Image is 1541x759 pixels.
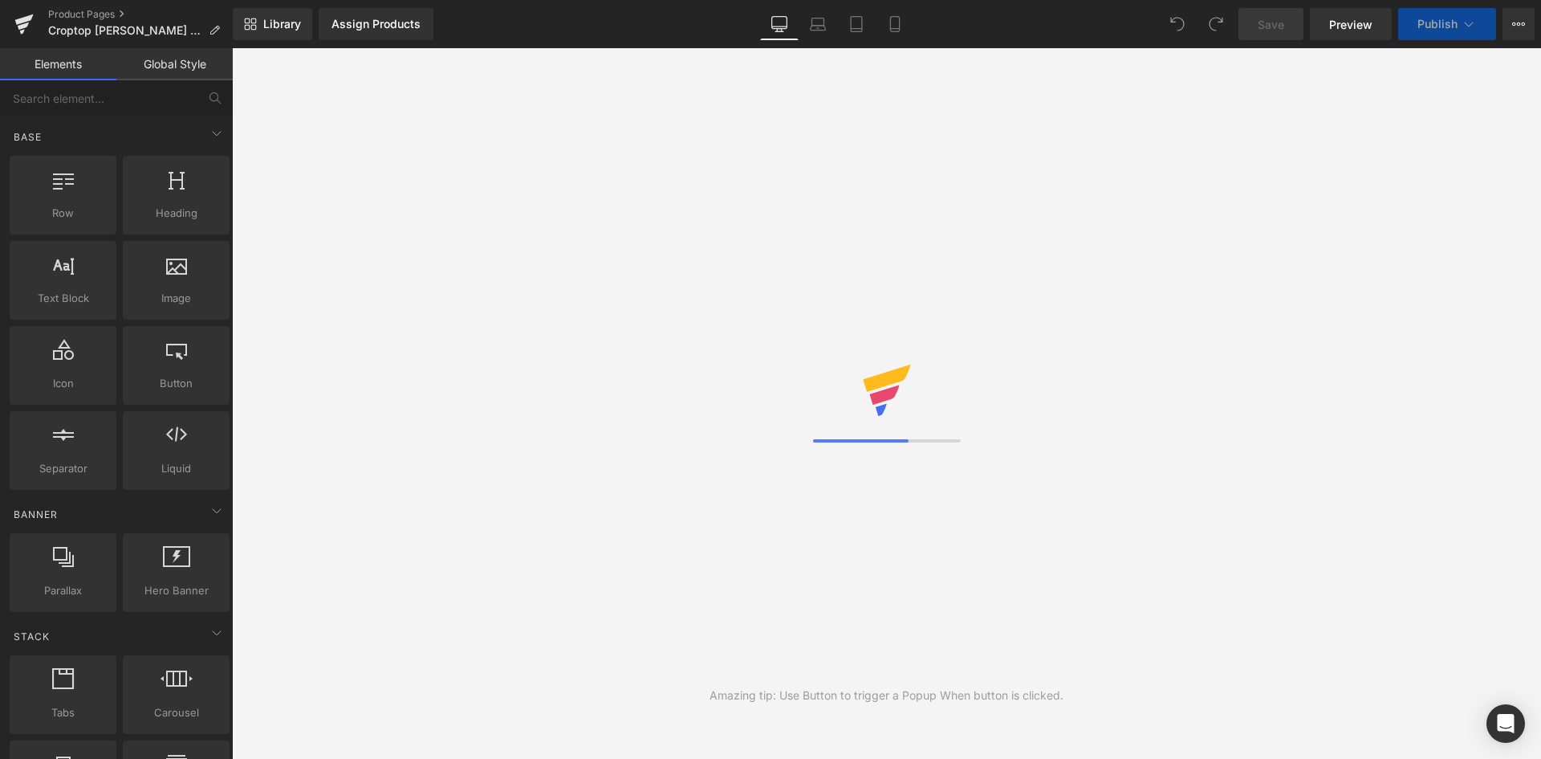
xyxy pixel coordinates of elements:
span: Liquid [128,460,225,477]
a: Desktop [760,8,799,40]
span: Parallax [14,582,112,599]
span: Separator [14,460,112,477]
a: Global Style [116,48,233,80]
span: Stack [12,629,51,644]
span: Carousel [128,704,225,721]
button: Publish [1398,8,1496,40]
span: Row [14,205,112,222]
span: Button [128,375,225,392]
span: Tabs [14,704,112,721]
span: Publish [1417,18,1458,31]
button: Undo [1161,8,1193,40]
span: Image [128,290,225,307]
span: Hero Banner [128,582,225,599]
span: Base [12,129,43,145]
div: Assign Products [331,18,421,31]
a: New Library [233,8,312,40]
button: More [1502,8,1535,40]
span: Heading [128,205,225,222]
button: Redo [1200,8,1232,40]
a: Preview [1310,8,1392,40]
span: Preview [1329,16,1372,33]
span: Banner [12,507,59,522]
span: Save [1258,16,1284,33]
span: Icon [14,375,112,392]
a: Mobile [876,8,914,40]
span: Croptop [PERSON_NAME] V2 [48,24,202,37]
a: Laptop [799,8,837,40]
a: Tablet [837,8,876,40]
span: Library [263,17,301,31]
div: Amazing tip: Use Button to trigger a Popup When button is clicked. [710,687,1063,704]
span: Text Block [14,290,112,307]
a: Product Pages [48,8,233,21]
div: Open Intercom Messenger [1486,704,1525,743]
